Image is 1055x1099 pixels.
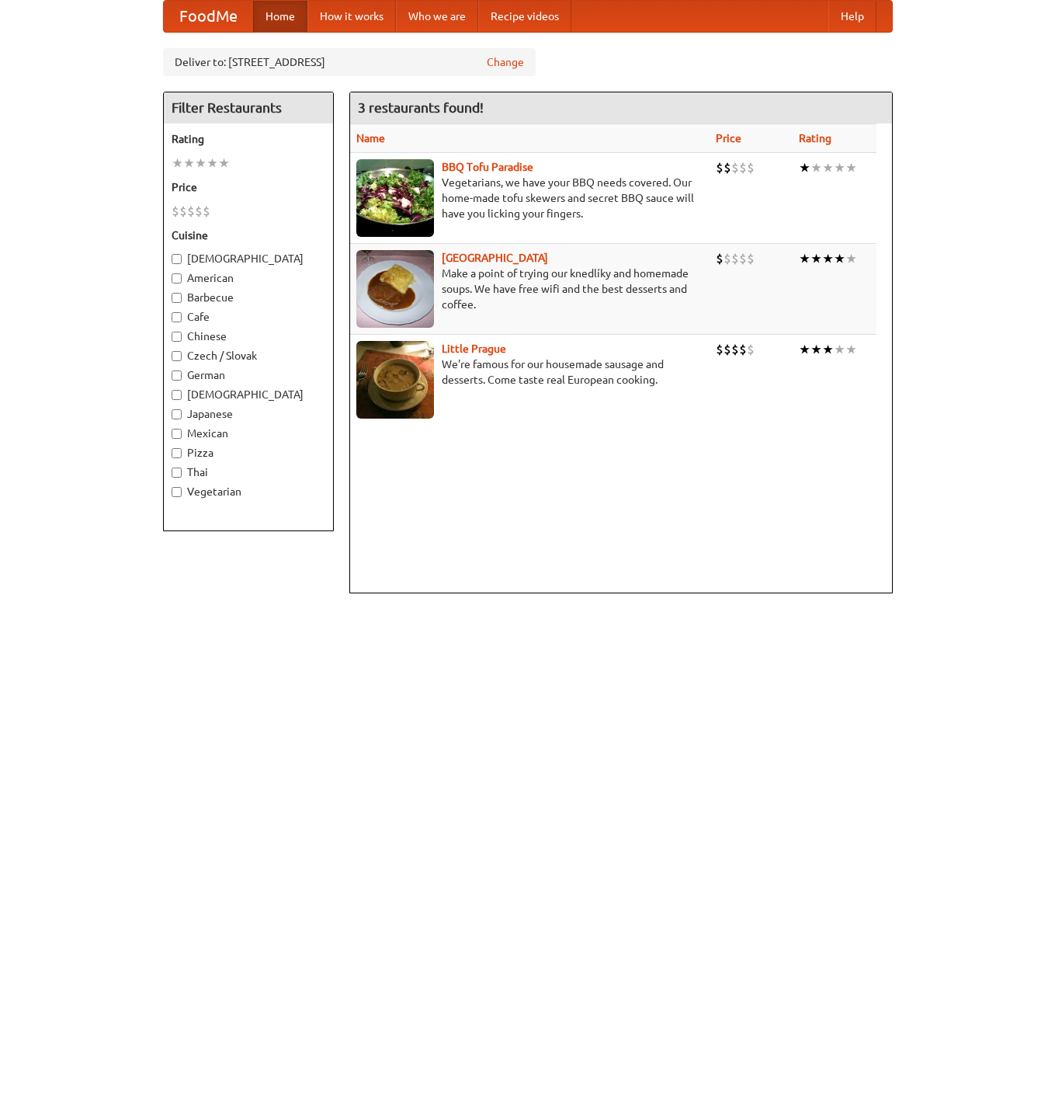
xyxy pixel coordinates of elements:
h4: Filter Restaurants [164,92,333,123]
li: $ [747,250,755,267]
label: Barbecue [172,290,325,305]
li: $ [731,341,739,358]
input: Japanese [172,409,182,419]
li: $ [724,341,731,358]
li: $ [739,250,747,267]
label: Chinese [172,329,325,344]
p: Make a point of trying our knedlíky and homemade soups. We have free wifi and the best desserts a... [356,266,704,312]
li: ★ [799,250,810,267]
a: Recipe videos [478,1,571,32]
ng-pluralize: 3 restaurants found! [358,100,484,115]
p: Vegetarians, we have your BBQ needs covered. Our home-made tofu skewers and secret BBQ sauce will... [356,175,704,221]
li: ★ [845,250,857,267]
li: $ [716,341,724,358]
label: Cafe [172,309,325,325]
li: $ [179,203,187,220]
img: littleprague.jpg [356,341,434,419]
a: Who we are [396,1,478,32]
a: Price [716,132,741,144]
input: Thai [172,468,182,478]
input: Chinese [172,332,182,342]
a: [GEOGRAPHIC_DATA] [442,252,548,264]
label: Pizza [172,445,325,461]
input: Cafe [172,312,182,322]
li: ★ [822,159,834,176]
input: Pizza [172,448,182,458]
input: Barbecue [172,293,182,303]
li: $ [716,250,724,267]
li: $ [203,203,210,220]
li: $ [731,250,739,267]
li: ★ [218,155,230,172]
div: Deliver to: [STREET_ADDRESS] [163,48,536,76]
li: $ [724,250,731,267]
li: ★ [799,341,810,358]
li: ★ [834,250,845,267]
input: [DEMOGRAPHIC_DATA] [172,254,182,264]
li: $ [739,341,747,358]
li: ★ [822,250,834,267]
li: ★ [810,250,822,267]
li: $ [195,203,203,220]
label: [DEMOGRAPHIC_DATA] [172,387,325,402]
label: Japanese [172,406,325,422]
li: ★ [845,159,857,176]
h5: Rating [172,131,325,147]
li: $ [731,159,739,176]
label: Vegetarian [172,484,325,499]
li: ★ [206,155,218,172]
li: ★ [183,155,195,172]
input: Vegetarian [172,487,182,497]
a: Change [487,54,524,70]
input: American [172,273,182,283]
label: American [172,270,325,286]
li: $ [716,159,724,176]
li: ★ [172,155,183,172]
li: $ [724,159,731,176]
li: ★ [195,155,206,172]
label: [DEMOGRAPHIC_DATA] [172,251,325,266]
input: Czech / Slovak [172,351,182,361]
li: ★ [822,341,834,358]
li: ★ [799,159,810,176]
label: German [172,367,325,383]
li: ★ [845,341,857,358]
a: Help [828,1,876,32]
li: $ [172,203,179,220]
li: $ [739,159,747,176]
h5: Price [172,179,325,195]
li: $ [747,341,755,358]
a: Little Prague [442,343,506,355]
img: tofuparadise.jpg [356,159,434,237]
label: Thai [172,464,325,480]
li: ★ [810,341,822,358]
li: ★ [834,341,845,358]
p: We're famous for our housemade sausage and desserts. Come taste real European cooking. [356,356,704,388]
img: czechpoint.jpg [356,250,434,328]
li: ★ [834,159,845,176]
li: $ [187,203,195,220]
label: Mexican [172,426,325,441]
input: Mexican [172,429,182,439]
a: Rating [799,132,831,144]
label: Czech / Slovak [172,348,325,363]
h5: Cuisine [172,228,325,243]
a: FoodMe [164,1,253,32]
input: [DEMOGRAPHIC_DATA] [172,390,182,400]
a: Name [356,132,385,144]
li: ★ [810,159,822,176]
input: German [172,370,182,381]
a: How it works [307,1,396,32]
a: BBQ Tofu Paradise [442,161,533,173]
li: $ [747,159,755,176]
a: Home [253,1,307,32]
